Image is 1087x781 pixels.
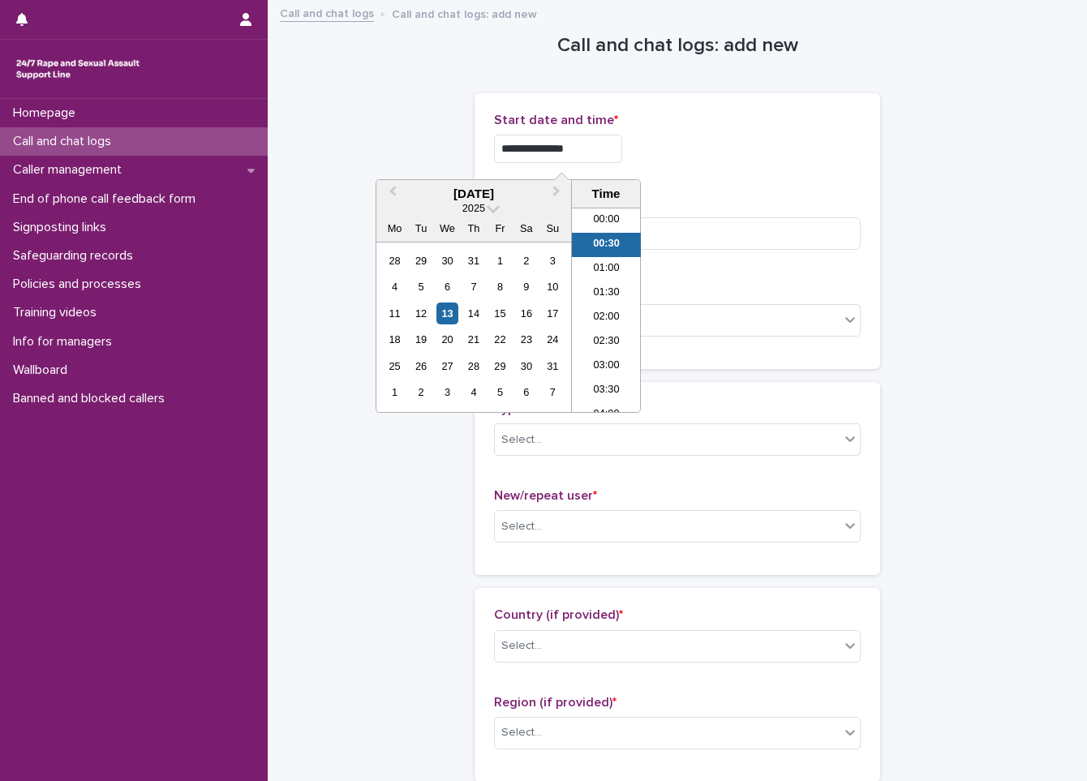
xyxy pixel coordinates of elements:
[489,217,511,239] div: Fr
[436,328,458,350] div: Choose Wednesday, 20 August 2025
[384,276,406,298] div: Choose Monday, 4 August 2025
[376,187,571,201] div: [DATE]
[572,379,641,403] li: 03:30
[494,114,618,127] span: Start date and time
[384,355,406,377] div: Choose Monday, 25 August 2025
[384,328,406,350] div: Choose Monday, 18 August 2025
[13,53,143,85] img: rhQMoQhaT3yELyF149Cw
[381,247,565,406] div: month 2025-08
[410,381,432,403] div: Choose Tuesday, 2 September 2025
[515,328,537,350] div: Choose Saturday, 23 August 2025
[489,355,511,377] div: Choose Friday, 29 August 2025
[6,334,125,350] p: Info for managers
[410,355,432,377] div: Choose Tuesday, 26 August 2025
[515,355,537,377] div: Choose Saturday, 30 August 2025
[6,391,178,406] p: Banned and blocked callers
[542,250,564,272] div: Choose Sunday, 3 August 2025
[489,381,511,403] div: Choose Friday, 5 September 2025
[6,248,146,264] p: Safeguarding records
[462,381,484,403] div: Choose Thursday, 4 September 2025
[572,233,641,257] li: 00:30
[6,220,119,235] p: Signposting links
[572,281,641,306] li: 01:30
[410,303,432,324] div: Choose Tuesday, 12 August 2025
[384,381,406,403] div: Choose Monday, 1 September 2025
[515,250,537,272] div: Choose Saturday, 2 August 2025
[6,363,80,378] p: Wallboard
[489,250,511,272] div: Choose Friday, 1 August 2025
[572,306,641,330] li: 02:00
[384,217,406,239] div: Mo
[576,187,636,201] div: Time
[515,303,537,324] div: Choose Saturday, 16 August 2025
[489,328,511,350] div: Choose Friday, 22 August 2025
[462,202,485,214] span: 2025
[542,328,564,350] div: Choose Sunday, 24 August 2025
[501,431,542,448] div: Select...
[501,518,542,535] div: Select...
[542,303,564,324] div: Choose Sunday, 17 August 2025
[572,330,641,354] li: 02:30
[392,4,537,22] p: Call and chat logs: add new
[501,637,542,654] div: Select...
[462,303,484,324] div: Choose Thursday, 14 August 2025
[494,489,597,502] span: New/repeat user
[462,328,484,350] div: Choose Thursday, 21 August 2025
[572,257,641,281] li: 01:00
[378,182,404,208] button: Previous Month
[6,105,88,121] p: Homepage
[436,276,458,298] div: Choose Wednesday, 6 August 2025
[515,217,537,239] div: Sa
[572,208,641,233] li: 00:00
[494,696,617,709] span: Region (if provided)
[6,162,135,178] p: Caller management
[436,250,458,272] div: Choose Wednesday, 30 July 2025
[384,303,406,324] div: Choose Monday, 11 August 2025
[410,250,432,272] div: Choose Tuesday, 29 July 2025
[542,381,564,403] div: Choose Sunday, 7 September 2025
[489,303,511,324] div: Choose Friday, 15 August 2025
[462,276,484,298] div: Choose Thursday, 7 August 2025
[410,276,432,298] div: Choose Tuesday, 5 August 2025
[436,217,458,239] div: We
[410,328,432,350] div: Choose Tuesday, 19 August 2025
[515,276,537,298] div: Choose Saturday, 9 August 2025
[515,381,537,403] div: Choose Saturday, 6 September 2025
[462,355,484,377] div: Choose Thursday, 28 August 2025
[384,250,406,272] div: Choose Monday, 28 July 2025
[6,277,154,292] p: Policies and processes
[436,381,458,403] div: Choose Wednesday, 3 September 2025
[462,250,484,272] div: Choose Thursday, 31 July 2025
[545,182,571,208] button: Next Month
[410,217,432,239] div: Tu
[475,34,880,58] h1: Call and chat logs: add new
[494,608,623,621] span: Country (if provided)
[6,305,110,320] p: Training videos
[572,354,641,379] li: 03:00
[542,355,564,377] div: Choose Sunday, 31 August 2025
[6,191,208,207] p: End of phone call feedback form
[462,217,484,239] div: Th
[542,276,564,298] div: Choose Sunday, 10 August 2025
[542,217,564,239] div: Su
[572,403,641,427] li: 04:00
[6,134,124,149] p: Call and chat logs
[489,276,511,298] div: Choose Friday, 8 August 2025
[501,724,542,741] div: Select...
[436,303,458,324] div: Choose Wednesday, 13 August 2025
[436,355,458,377] div: Choose Wednesday, 27 August 2025
[280,3,374,22] a: Call and chat logs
